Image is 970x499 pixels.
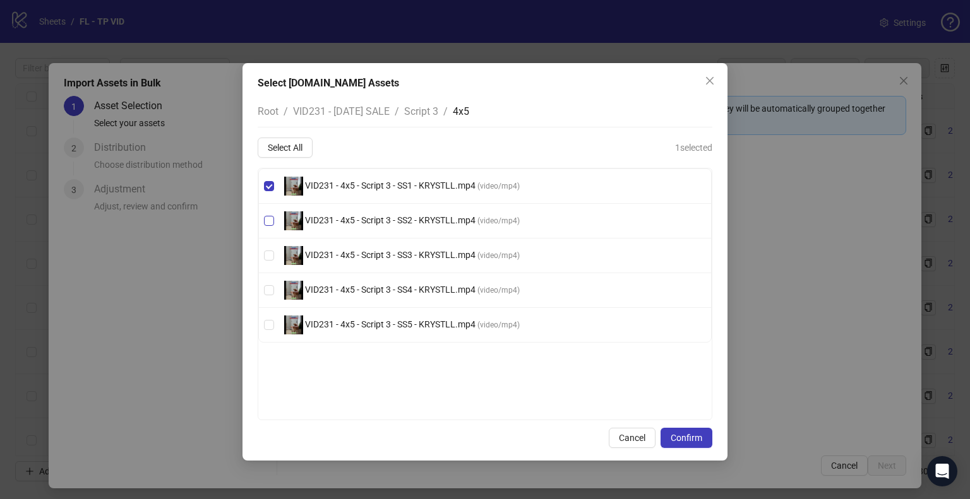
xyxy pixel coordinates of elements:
[671,433,702,443] span: Confirm
[477,182,520,191] span: ( video/mp4 )
[284,315,303,334] img: thumb_1088.jpg
[268,143,302,153] span: Select All
[675,141,712,155] span: 1 selected
[443,103,448,119] li: /
[303,319,477,329] span: VID231 - 4x5 - Script 3 - SS5 - KRYSTLL.mp4
[284,211,303,230] img: thumb_1088.jpg
[661,428,712,448] button: Confirm
[303,285,477,295] span: VID231 - 4x5 - Script 3 - SS4 - KRYSTLL.mp4
[477,286,520,295] span: ( video/mp4 )
[705,76,715,86] span: close
[284,177,303,196] img: thumb_1088.jpg
[395,103,399,119] li: /
[258,138,313,158] button: Select All
[303,250,477,260] span: VID231 - 4x5 - Script 3 - SS3 - KRYSTLL.mp4
[258,105,278,117] span: Root
[284,103,288,119] li: /
[303,180,477,191] span: VID231 - 4x5 - Script 3 - SS1 - KRYSTLL.mp4
[258,76,712,91] div: Select [DOMAIN_NAME] Assets
[293,105,390,117] span: VID231 - [DATE] SALE
[477,216,520,225] span: ( video/mp4 )
[609,428,656,448] button: Cancel
[477,251,520,260] span: ( video/mp4 )
[453,105,469,117] span: 4x5
[284,246,303,265] img: thumb_1088.jpg
[927,456,957,486] div: Open Intercom Messenger
[284,281,303,300] img: thumb_1088.jpg
[303,215,477,225] span: VID231 - 4x5 - Script 3 - SS2 - KRYSTLL.mp4
[700,71,720,91] button: Close
[619,433,645,443] span: Cancel
[404,105,438,117] span: Script 3
[477,320,520,329] span: ( video/mp4 )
